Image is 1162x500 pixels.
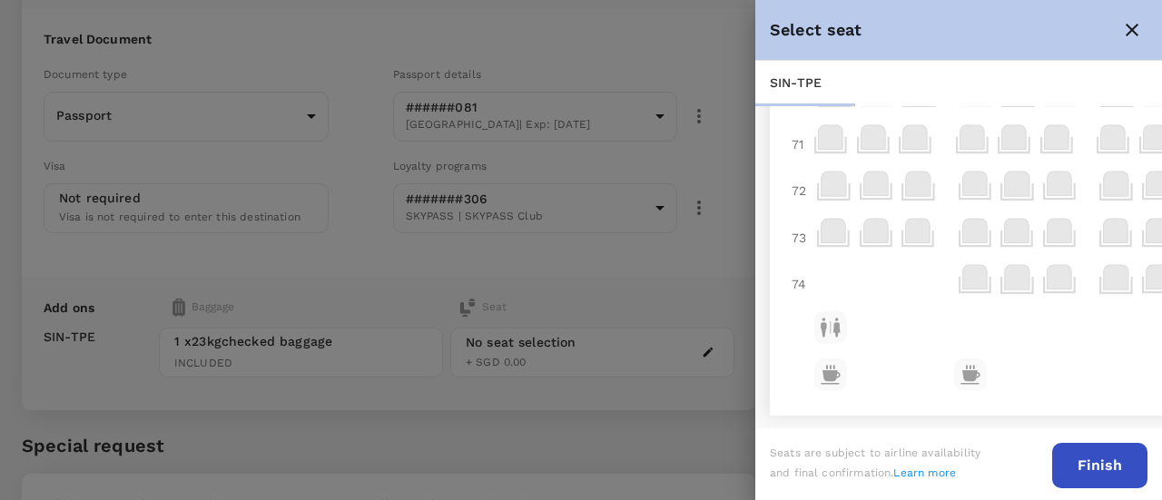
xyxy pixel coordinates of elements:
[784,355,806,402] div: 74
[770,446,980,479] span: Seats are subject to airline availability and final confirmation.
[784,268,813,300] div: 74
[893,466,956,479] a: Learn more
[784,221,813,254] div: 73
[1052,443,1147,488] button: Finish
[784,174,813,207] div: 72
[1117,15,1147,45] button: close
[784,308,806,355] div: 74
[755,61,855,106] div: SIN - TPE
[784,128,811,161] div: 71
[770,17,1117,44] div: Select seat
